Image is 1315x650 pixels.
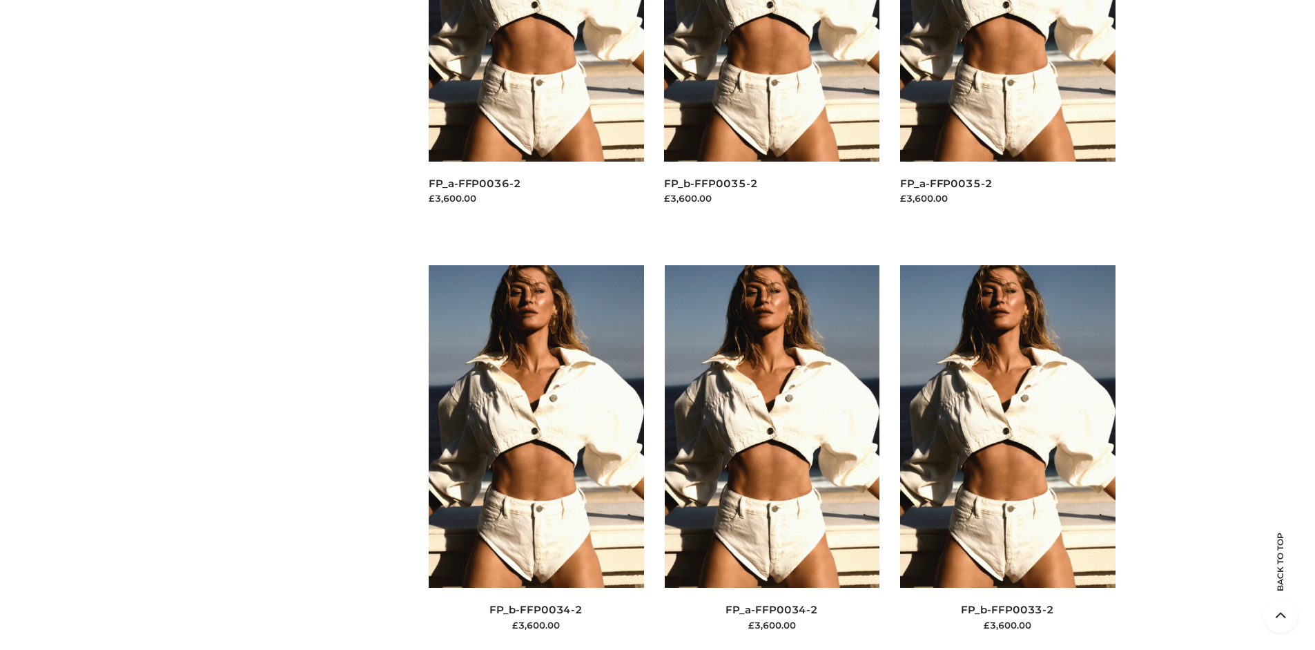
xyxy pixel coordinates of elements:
span: £ [748,620,754,631]
img: FP_b-FFP0033-2 [900,265,1116,588]
a: FP_a-FFP0035-2 [900,177,993,190]
img: FP_b-FFP0034-2 [429,265,644,588]
a: FP_b-FFP0033-2 [961,603,1054,616]
div: £3,600.00 [900,191,1116,205]
a: FP_b-FFP0034-2 [489,603,583,616]
bdi: 3,600.00 [512,620,560,631]
img: FP_a-FFP0034-2 [665,265,880,588]
a: FP_a-FFP0036-2 [429,177,521,190]
div: £3,600.00 [429,191,644,205]
div: £3,600.00 [664,191,879,205]
bdi: 3,600.00 [748,620,796,631]
span: £ [984,620,990,631]
span: Back to top [1263,557,1298,591]
span: £ [512,620,518,631]
a: FP_b-FFP0035-2 [664,177,757,190]
bdi: 3,600.00 [984,620,1031,631]
a: FP_a-FFP0034-2 [725,603,818,616]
